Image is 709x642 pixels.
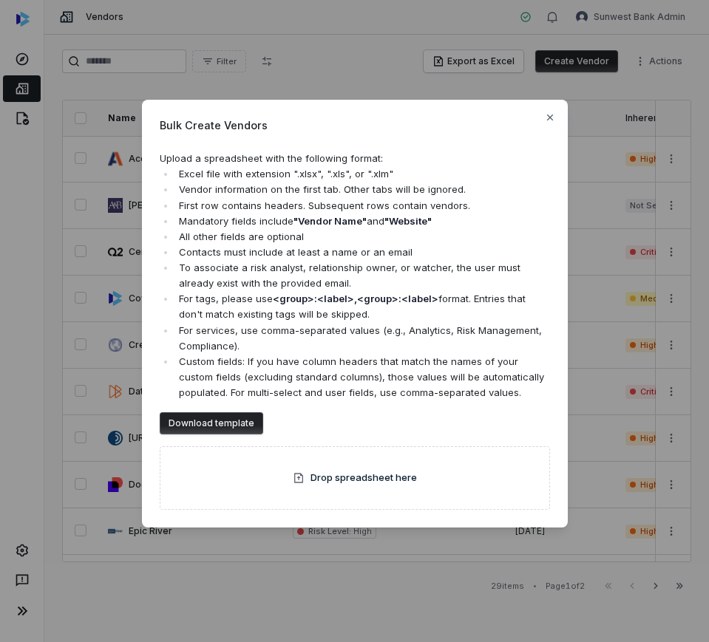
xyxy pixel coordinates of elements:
li: Mandatory fields include and [175,214,550,229]
li: Excel file with extension ".xlsx", ".xls", or ".xlm" [175,166,550,182]
strong: <group> : <label> , <group> : <label> [273,293,438,304]
li: Contacts must include at least a name or an email [175,245,550,260]
li: For services, use comma-separated values (e.g., Analytics, Risk Management, Compliance). [175,323,550,354]
li: All other fields are optional [175,229,550,245]
span: Drop spreadsheet here [311,471,417,485]
li: Vendor information on the first tab. Other tabs will be ignored. [175,182,550,197]
li: First row contains headers. Subsequent rows contain vendors. [175,198,550,214]
li: Custom fields: If you have column headers that match the names of your custom fields (excluding s... [175,354,550,400]
p: Upload a spreadsheet with the following format: [160,151,550,166]
button: Download template [160,412,263,434]
li: To associate a risk analyst, relationship owner, or watcher, the user must already exist with the... [175,260,550,291]
strong: "Website" [384,215,432,227]
strong: "Vendor Name" [294,215,367,227]
li: For tags, please use format. Entries that don't match existing tags will be skipped. [175,291,550,322]
span: Bulk Create Vendors [160,117,550,133]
